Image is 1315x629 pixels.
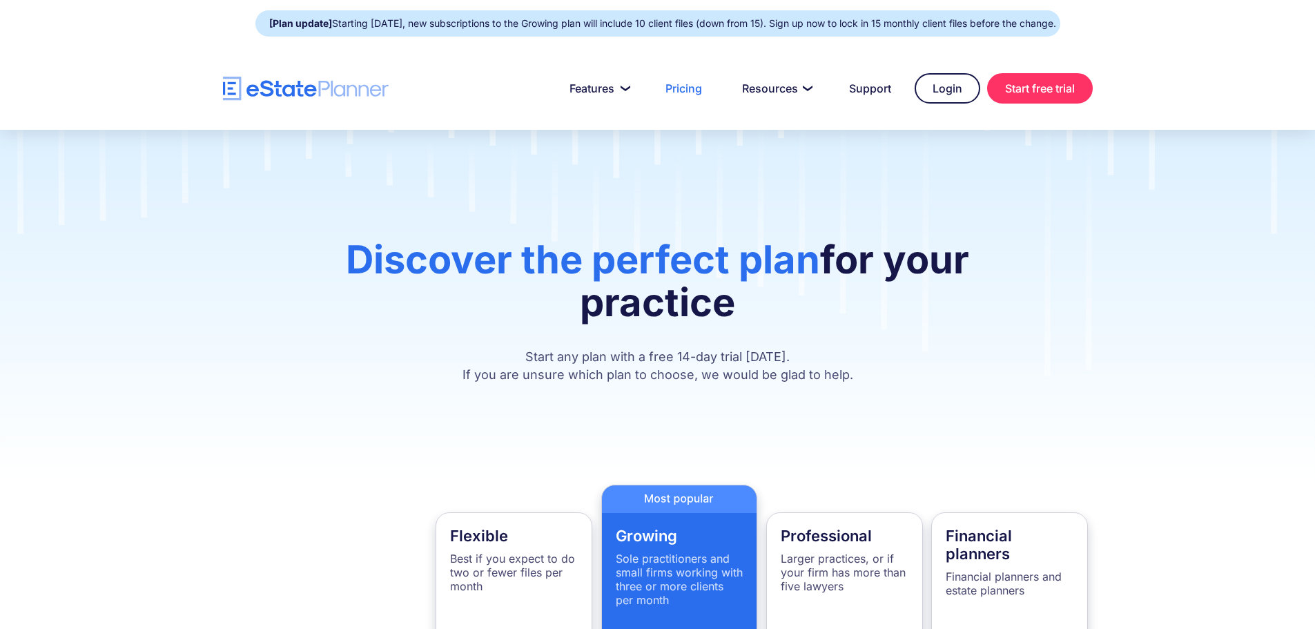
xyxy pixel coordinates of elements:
[649,75,719,102] a: Pricing
[284,348,1031,384] p: Start any plan with a free 14-day trial [DATE]. If you are unsure which plan to choose, we would ...
[781,527,908,545] h4: Professional
[781,552,908,593] p: Larger practices, or if your firm has more than five lawyers
[832,75,908,102] a: Support
[223,77,389,101] a: home
[987,73,1093,104] a: Start free trial
[616,527,743,545] h4: Growing
[616,552,743,607] p: Sole practitioners and small firms working with three or more clients per month
[725,75,826,102] a: Resources
[269,14,1056,33] div: Starting [DATE], new subscriptions to the Growing plan will include 10 client files (down from 15...
[269,17,332,29] strong: [Plan update]
[450,552,578,593] p: Best if you expect to do two or fewer files per month
[915,73,980,104] a: Login
[450,527,578,545] h4: Flexible
[946,527,1073,563] h4: Financial planners
[346,236,820,283] span: Discover the perfect plan
[284,238,1031,338] h1: for your practice
[553,75,642,102] a: Features
[946,570,1073,597] p: Financial planners and estate planners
